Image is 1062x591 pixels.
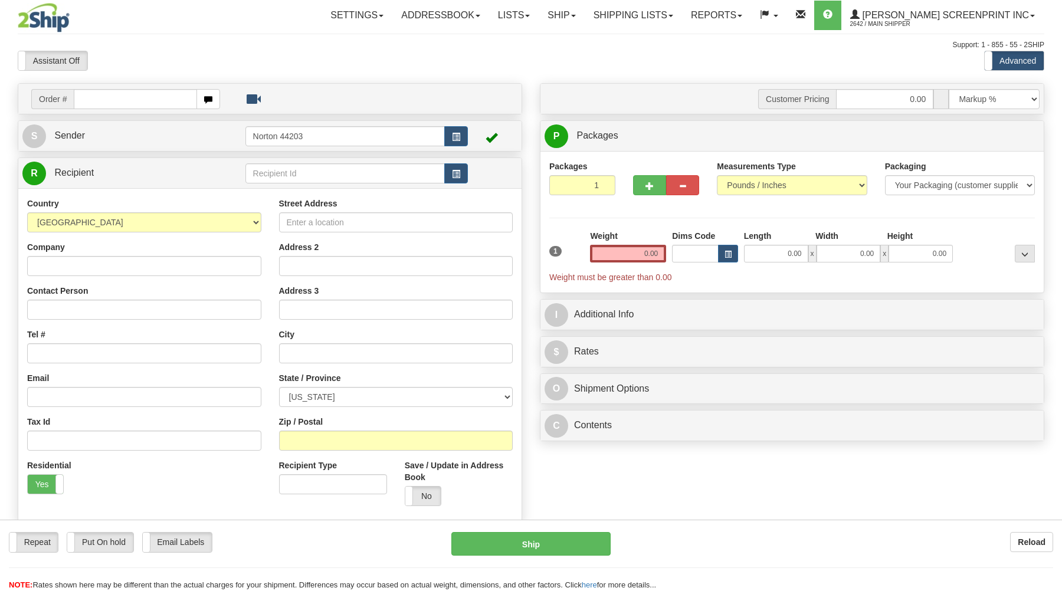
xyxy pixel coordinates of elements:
[22,124,46,148] span: S
[279,241,319,253] label: Address 2
[28,475,63,494] label: Yes
[860,10,1029,20] span: [PERSON_NAME] Screenprint Inc
[279,285,319,297] label: Address 3
[545,303,568,327] span: I
[54,168,94,178] span: Recipient
[887,230,913,242] label: Height
[18,40,1044,50] div: Support: 1 - 855 - 55 - 2SHIP
[489,1,539,30] a: Lists
[545,124,1040,148] a: P Packages
[1035,235,1061,356] iframe: chat widget
[18,51,87,70] label: Assistant Off
[582,580,597,589] a: here
[279,198,337,209] label: Street Address
[22,161,221,185] a: R Recipient
[545,414,568,438] span: C
[545,340,1040,364] a: $Rates
[27,416,50,428] label: Tax Id
[758,89,836,109] span: Customer Pricing
[1010,532,1053,552] button: Reload
[808,245,817,262] span: x
[744,230,772,242] label: Length
[279,372,341,384] label: State / Province
[682,1,751,30] a: Reports
[815,230,838,242] label: Width
[549,272,672,282] span: Weight must be greater than 0.00
[576,130,618,140] span: Packages
[27,329,45,340] label: Tel #
[585,1,682,30] a: Shipping lists
[717,160,796,172] label: Measurements Type
[545,377,568,400] span: O
[27,459,71,471] label: Residential
[9,580,32,589] span: NOTE:
[545,124,568,148] span: P
[245,126,445,146] input: Sender Id
[18,3,70,32] img: logo2642.jpg
[279,212,513,232] input: Enter a location
[1018,537,1045,547] b: Reload
[54,130,85,140] span: Sender
[9,533,58,551] label: Repeat
[279,329,294,340] label: City
[279,459,337,471] label: Recipient Type
[22,162,46,185] span: R
[27,285,88,297] label: Contact Person
[27,372,49,384] label: Email
[27,241,65,253] label: Company
[590,230,617,242] label: Weight
[27,198,59,209] label: Country
[405,487,441,505] label: No
[545,377,1040,401] a: OShipment Options
[850,18,939,30] span: 2642 / Main Shipper
[545,413,1040,438] a: CContents
[539,1,584,30] a: Ship
[549,246,562,257] span: 1
[245,163,445,183] input: Recipient Id
[672,230,715,242] label: Dims Code
[31,89,74,109] span: Order #
[985,51,1044,70] label: Advanced
[392,1,489,30] a: Addressbook
[279,416,323,428] label: Zip / Postal
[322,1,392,30] a: Settings
[143,533,212,551] label: Email Labels
[885,160,926,172] label: Packaging
[549,160,588,172] label: Packages
[22,124,245,148] a: S Sender
[67,533,133,551] label: Put On hold
[451,532,611,556] button: Ship
[545,340,568,364] span: $
[545,303,1040,327] a: IAdditional Info
[1015,245,1035,262] div: ...
[880,245,889,262] span: x
[405,459,513,483] label: Save / Update in Address Book
[841,1,1044,30] a: [PERSON_NAME] Screenprint Inc 2642 / Main Shipper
